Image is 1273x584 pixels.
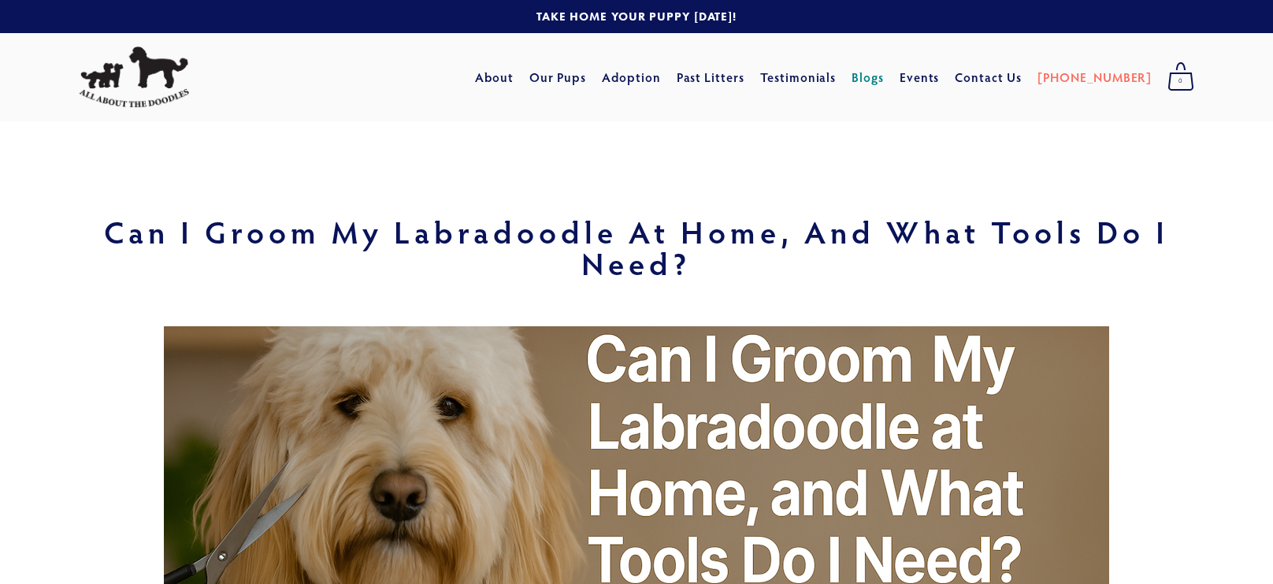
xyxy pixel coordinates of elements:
[852,63,884,91] a: Blogs
[1167,71,1194,91] span: 0
[79,216,1194,279] h1: Can I Groom My Labradoodle at Home, and What Tools Do I Need?
[1160,58,1202,97] a: 0 items in cart
[602,63,661,91] a: Adoption
[529,63,587,91] a: Our Pups
[79,46,189,108] img: All About The Doodles
[955,63,1022,91] a: Contact Us
[900,63,940,91] a: Events
[475,63,514,91] a: About
[760,63,837,91] a: Testimonials
[677,69,745,85] a: Past Litters
[1037,63,1152,91] a: [PHONE_NUMBER]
